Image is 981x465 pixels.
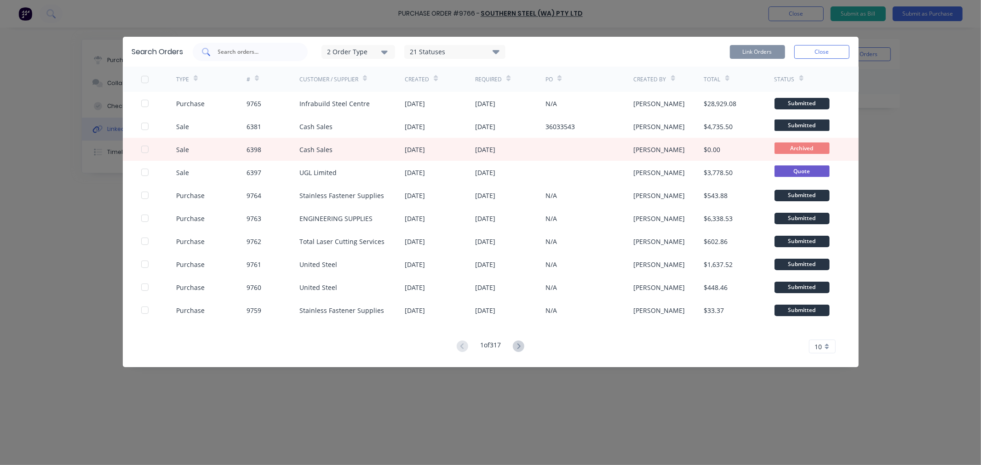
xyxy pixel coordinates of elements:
[176,168,189,177] div: Sale
[480,340,501,353] div: 1 of 317
[794,45,849,59] button: Close
[634,237,685,246] div: [PERSON_NAME]
[704,283,728,292] div: $448.46
[247,260,261,269] div: 9761
[774,236,830,247] div: Submitted
[475,99,495,108] div: [DATE]
[704,122,733,131] div: $4,735.50
[217,47,293,57] input: Search orders...
[299,168,337,177] div: UGL Limited
[704,306,724,315] div: $33.37
[634,283,685,292] div: [PERSON_NAME]
[405,47,505,57] div: 21 Statuses
[545,122,575,131] div: 36033543
[475,191,495,200] div: [DATE]
[475,168,495,177] div: [DATE]
[774,142,830,154] span: Archived
[132,46,184,57] div: Search Orders
[704,237,728,246] div: $602.86
[774,282,830,293] div: Submitted
[634,75,666,84] div: Created By
[774,213,830,224] div: Submitted
[634,122,685,131] div: [PERSON_NAME]
[405,214,425,223] div: [DATE]
[475,122,495,131] div: [DATE]
[545,75,553,84] div: PO
[774,165,830,177] span: Quote
[247,99,261,108] div: 9765
[176,214,205,223] div: Purchase
[321,45,395,59] button: 2 Order Type
[247,122,261,131] div: 6381
[634,260,685,269] div: [PERSON_NAME]
[405,237,425,246] div: [DATE]
[405,260,425,269] div: [DATE]
[475,283,495,292] div: [DATE]
[405,75,429,84] div: Created
[299,75,358,84] div: Customer / Supplier
[545,191,557,200] div: N/A
[176,122,189,131] div: Sale
[176,306,205,315] div: Purchase
[299,191,384,200] div: Stainless Fastener Supplies
[247,168,261,177] div: 6397
[247,214,261,223] div: 9763
[634,99,685,108] div: [PERSON_NAME]
[704,191,728,200] div: $543.88
[176,237,205,246] div: Purchase
[405,306,425,315] div: [DATE]
[299,214,373,223] div: ENGINEERING SUPPLIES
[405,99,425,108] div: [DATE]
[634,214,685,223] div: [PERSON_NAME]
[176,260,205,269] div: Purchase
[634,306,685,315] div: [PERSON_NAME]
[299,306,384,315] div: Stainless Fastener Supplies
[815,342,822,352] span: 10
[176,75,189,84] div: TYPE
[299,260,337,269] div: United Steel
[475,75,502,84] div: Required
[247,191,261,200] div: 9764
[405,283,425,292] div: [DATE]
[475,237,495,246] div: [DATE]
[774,75,795,84] div: Status
[327,47,389,57] div: 2 Order Type
[247,237,261,246] div: 9762
[774,190,830,201] div: Submitted
[299,237,384,246] div: Total Laser Cutting Services
[299,145,333,154] div: Cash Sales
[704,168,733,177] div: $3,778.50
[774,259,830,270] div: Submitted
[634,168,685,177] div: [PERSON_NAME]
[545,99,557,108] div: N/A
[704,75,721,84] div: Total
[704,99,737,108] div: $28,929.08
[545,237,557,246] div: N/A
[247,145,261,154] div: 6398
[299,283,337,292] div: United Steel
[704,145,721,154] div: $0.00
[405,145,425,154] div: [DATE]
[176,191,205,200] div: Purchase
[475,306,495,315] div: [DATE]
[405,191,425,200] div: [DATE]
[475,145,495,154] div: [DATE]
[247,283,261,292] div: 9760
[545,214,557,223] div: N/A
[405,168,425,177] div: [DATE]
[299,99,370,108] div: Infrabuild Steel Centre
[475,214,495,223] div: [DATE]
[730,45,785,59] button: Link Orders
[545,306,557,315] div: N/A
[774,98,830,109] div: Submitted
[774,119,830,131] span: Submitted
[634,145,685,154] div: [PERSON_NAME]
[247,75,250,84] div: #
[545,260,557,269] div: N/A
[704,260,733,269] div: $1,637.52
[405,122,425,131] div: [DATE]
[475,260,495,269] div: [DATE]
[545,283,557,292] div: N/A
[176,99,205,108] div: Purchase
[774,305,830,316] div: Submitted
